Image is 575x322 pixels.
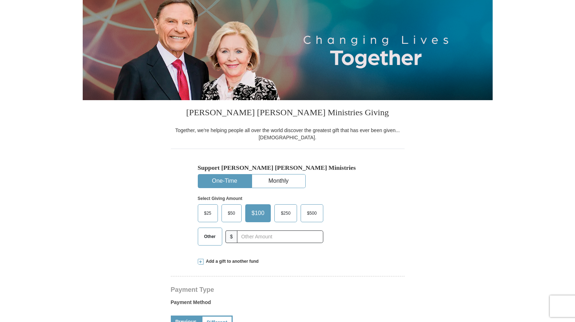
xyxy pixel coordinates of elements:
span: Other [201,231,219,242]
h3: [PERSON_NAME] [PERSON_NAME] Ministries Giving [171,100,405,127]
div: Together, we're helping people all over the world discover the greatest gift that has ever been g... [171,127,405,141]
span: $ [225,230,238,243]
span: $50 [224,208,239,219]
h4: Payment Type [171,287,405,293]
button: Monthly [252,174,305,188]
span: $500 [304,208,320,219]
span: Add a gift to another fund [204,258,259,265]
h5: Support [PERSON_NAME] [PERSON_NAME] Ministries [198,164,378,172]
span: $25 [201,208,215,219]
button: One-Time [198,174,251,188]
input: Other Amount [237,230,323,243]
span: $250 [277,208,294,219]
span: $100 [248,208,268,219]
label: Payment Method [171,299,405,309]
strong: Select Giving Amount [198,196,242,201]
